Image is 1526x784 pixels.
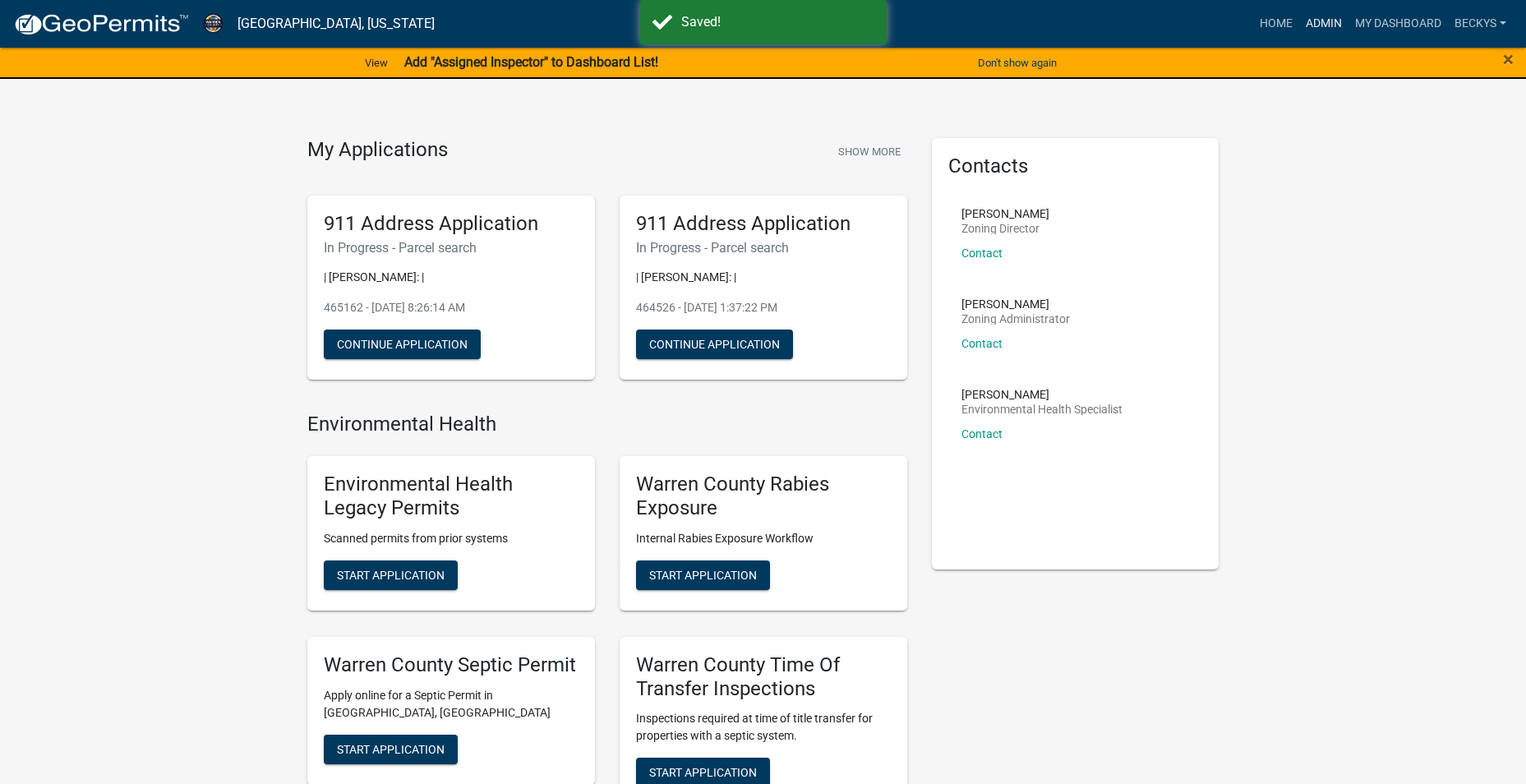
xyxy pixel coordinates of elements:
p: [PERSON_NAME] [961,208,1049,219]
h6: In Progress - Parcel search [324,240,579,256]
a: beckys [1448,8,1513,39]
h5: 911 Address Application [636,212,891,236]
button: Show More [832,138,907,165]
h5: Contacts [948,154,1203,178]
span: × [1503,48,1514,71]
p: Internal Rabies Exposure Workflow [636,530,891,547]
h4: Environmental Health [307,413,907,436]
button: Don't show again [971,49,1063,76]
button: Start Application [324,560,458,590]
p: Zoning Director [961,223,1049,234]
p: | [PERSON_NAME]: | [324,269,579,286]
h6: In Progress - Parcel search [636,240,891,256]
h5: Warren County Septic Permit [324,653,579,677]
div: Saved! [681,12,874,32]
p: 465162 - [DATE] 8:26:14 AM [324,299,579,316]
span: Start Application [649,766,757,779]
span: Start Application [337,568,445,581]
strong: Add "Assigned Inspector" to Dashboard List! [404,54,658,70]
p: [PERSON_NAME] [961,298,1070,310]
a: Admin [1299,8,1349,39]
a: Contact [961,247,1003,260]
a: My Dashboard [1349,8,1448,39]
a: Contact [961,337,1003,350]
h4: My Applications [307,138,448,163]
p: Zoning Administrator [961,313,1070,325]
button: Continue Application [324,330,481,359]
img: Warren County, Iowa [202,12,224,35]
p: Scanned permits from prior systems [324,530,579,547]
h5: 911 Address Application [324,212,579,236]
span: Start Application [337,742,445,755]
p: | [PERSON_NAME]: | [636,269,891,286]
p: [PERSON_NAME] [961,389,1123,400]
a: Contact [961,427,1003,440]
button: Continue Application [636,330,793,359]
span: Start Application [649,568,757,581]
button: Start Application [636,560,770,590]
a: Home [1253,8,1299,39]
button: Close [1503,49,1514,69]
p: Apply online for a Septic Permit in [GEOGRAPHIC_DATA], [GEOGRAPHIC_DATA] [324,687,579,722]
h5: Warren County Rabies Exposure [636,473,891,520]
p: Inspections required at time of title transfer for properties with a septic system. [636,710,891,745]
button: Start Application [324,735,458,764]
h5: Warren County Time Of Transfer Inspections [636,653,891,701]
a: [GEOGRAPHIC_DATA], [US_STATE] [237,10,435,38]
a: View [358,49,394,76]
p: 464526 - [DATE] 1:37:22 PM [636,299,891,316]
h5: Environmental Health Legacy Permits [324,473,579,520]
p: Environmental Health Specialist [961,404,1123,415]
